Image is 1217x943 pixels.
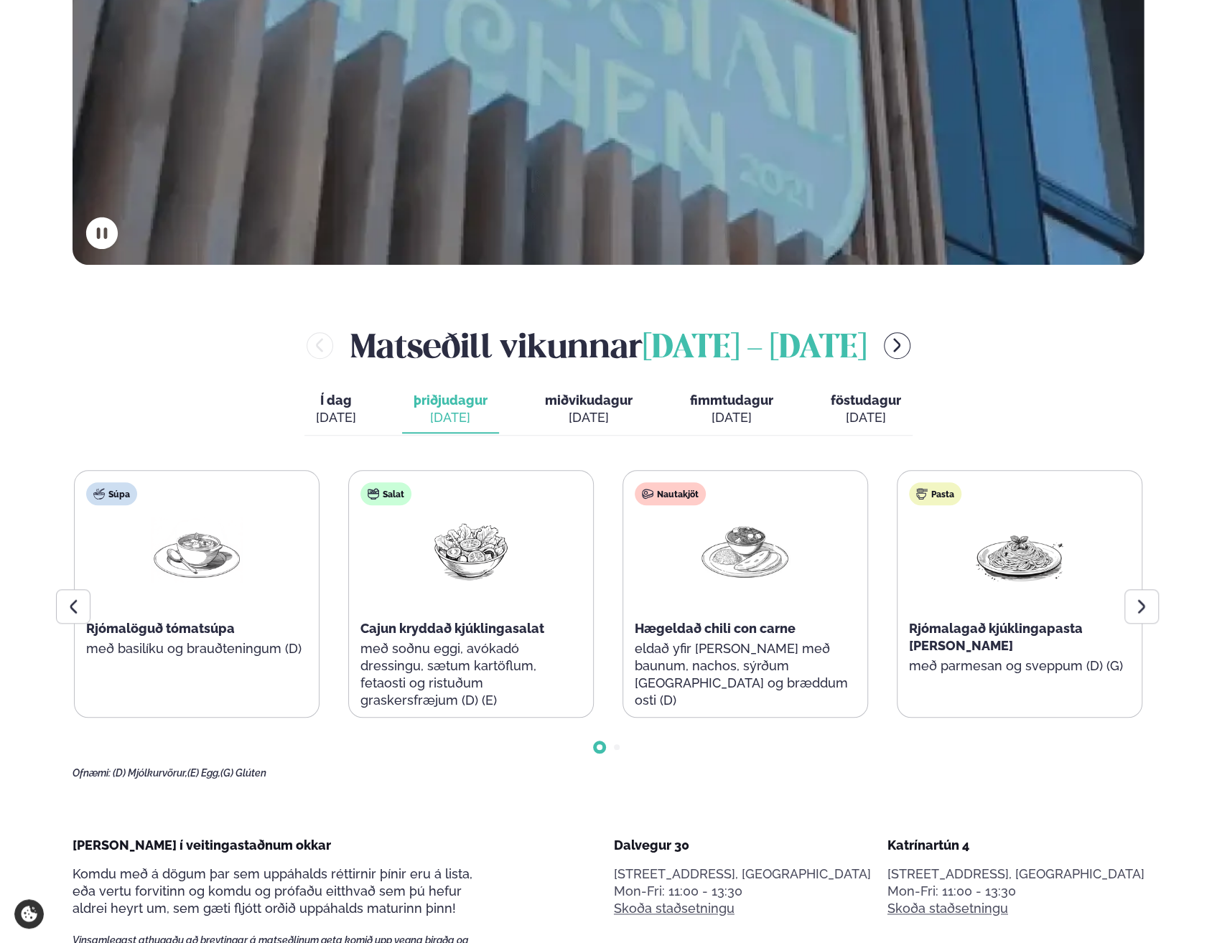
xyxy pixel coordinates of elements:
[93,488,105,499] img: soup.svg
[699,517,791,583] img: Curry-Rice-Naan.png
[545,409,633,426] div: [DATE]
[690,393,773,408] span: fimmtudagur
[614,744,620,750] span: Go to slide 2
[187,767,220,779] span: (E) Egg,
[614,900,735,917] a: Skoða staðsetningu
[220,767,266,779] span: (G) Glúten
[690,409,773,426] div: [DATE]
[614,837,871,854] div: Dalvegur 30
[86,640,307,657] p: með basilíku og brauðteningum (D)
[614,883,871,900] div: Mon-Fri: 11:00 - 13:30
[533,386,644,433] button: miðvikudagur [DATE]
[916,488,928,499] img: pasta.svg
[635,621,796,636] span: Hægeldað chili con carne
[73,838,331,853] span: [PERSON_NAME] í veitingastaðnum okkar
[884,332,910,359] button: menu-btn-right
[909,657,1130,675] p: með parmesan og sveppum (D) (G)
[887,883,1144,900] div: Mon-Fri: 11:00 - 13:30
[414,393,488,408] span: þriðjudagur
[425,517,517,583] img: Salad.png
[887,900,1008,917] a: Skoða staðsetningu
[73,767,111,779] span: Ofnæmi:
[113,767,187,779] span: (D) Mjólkurvörur,
[643,333,867,365] span: [DATE] - [DATE]
[909,621,1083,653] span: Rjómalagað kjúklingapasta [PERSON_NAME]
[597,744,602,750] span: Go to slide 1
[151,517,243,583] img: Soup.png
[304,386,368,433] button: Í dag [DATE]
[679,386,785,433] button: fimmtudagur [DATE]
[635,640,856,709] p: eldað yfir [PERSON_NAME] með baunum, nachos, sýrðum [GEOGRAPHIC_DATA] og bræddum osti (D)
[635,482,706,505] div: Nautakjöt
[360,640,582,709] p: með soðnu eggi, avókadó dressingu, sætum kartöflum, fetaosti og ristuðum graskersfræjum (D) (E)
[831,393,901,408] span: föstudagur
[350,322,867,369] h2: Matseðill vikunnar
[360,482,411,505] div: Salat
[402,386,499,433] button: þriðjudagur [DATE]
[316,409,356,426] div: [DATE]
[831,409,901,426] div: [DATE]
[887,837,1144,854] div: Katrínartún 4
[360,621,544,636] span: Cajun kryddað kjúklingasalat
[887,865,1144,883] p: [STREET_ADDRESS], [GEOGRAPHIC_DATA]
[974,517,1066,583] img: Spagetti.png
[414,409,488,426] div: [DATE]
[819,386,913,433] button: föstudagur [DATE]
[642,488,653,499] img: beef.svg
[909,482,961,505] div: Pasta
[307,332,333,359] button: menu-btn-left
[73,866,472,916] span: Komdu með á dögum þar sem uppáhalds réttirnir þínir eru á lista, eða vertu forvitinn og komdu og ...
[614,865,871,883] p: [STREET_ADDRESS], [GEOGRAPHIC_DATA]
[368,488,379,499] img: salad.svg
[545,393,633,408] span: miðvikudagur
[316,392,356,409] span: Í dag
[14,899,44,929] a: Cookie settings
[86,482,137,505] div: Súpa
[86,621,235,636] span: Rjómalöguð tómatsúpa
